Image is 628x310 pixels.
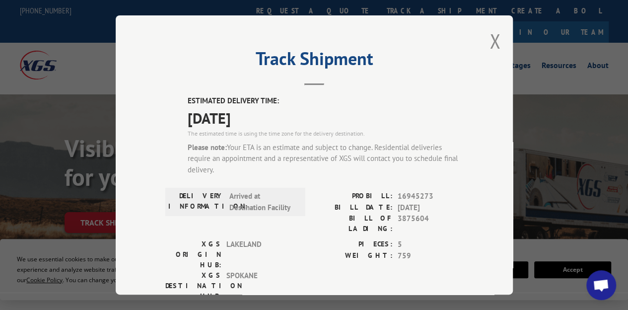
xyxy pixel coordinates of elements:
label: PIECES: [314,239,393,250]
label: XGS DESTINATION HUB: [165,270,221,302]
span: LAKELAND [226,239,293,270]
span: 3875604 [398,213,463,234]
div: Open chat [586,270,616,300]
span: 759 [398,250,463,262]
label: PROBILL: [314,191,393,202]
strong: Please note: [188,143,227,152]
span: [DATE] [188,107,463,129]
label: WEIGHT: [314,250,393,262]
div: The estimated time is using the time zone for the delivery destination. [188,129,463,138]
h2: Track Shipment [165,52,463,71]
span: SPOKANE [226,270,293,302]
div: Your ETA is an estimate and subject to change. Residential deliveries require an appointment and ... [188,142,463,176]
label: BILL DATE: [314,202,393,214]
label: XGS ORIGIN HUB: [165,239,221,270]
label: BILL OF LADING: [314,213,393,234]
span: [DATE] [398,202,463,214]
button: Close modal [489,28,500,54]
span: 5 [398,239,463,250]
span: Arrived at Destination Facility [229,191,296,213]
label: DELIVERY INFORMATION: [168,191,224,213]
span: 16945273 [398,191,463,202]
label: ESTIMATED DELIVERY TIME: [188,95,463,107]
